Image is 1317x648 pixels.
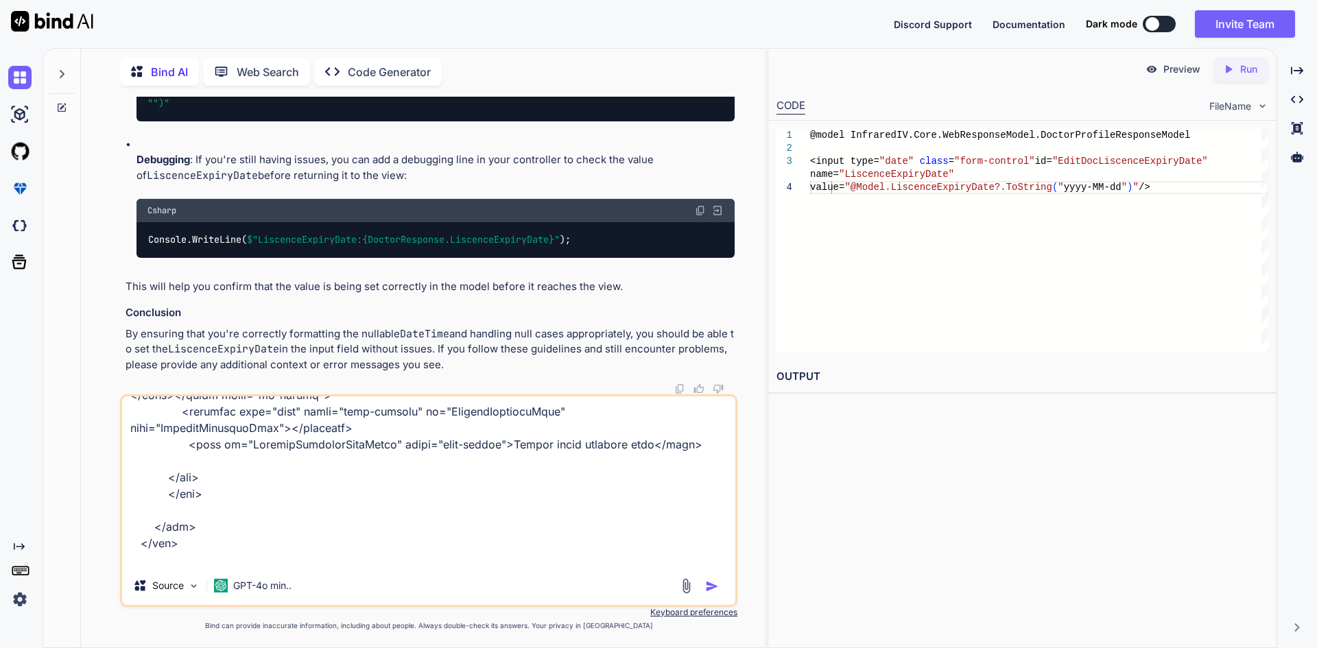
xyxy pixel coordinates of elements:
[233,579,292,592] p: GPT-4o min..
[151,64,188,80] p: Bind AI
[1086,17,1137,31] span: Dark mode
[1146,63,1158,75] img: preview
[8,177,32,200] img: premium
[776,155,792,168] div: 3
[839,169,954,180] span: "LiscenceExpiryDate"
[1098,130,1190,141] span: ileResponseModel
[1127,182,1132,193] span: )
[8,103,32,126] img: ai-studio
[147,232,572,247] code: Console.WriteLine( );
[776,142,792,155] div: 2
[776,98,805,115] div: CODE
[993,17,1065,32] button: Documentation
[810,156,879,167] span: <input type=
[348,64,431,80] p: Code Generator
[1052,182,1058,193] span: (
[693,383,704,394] img: like
[237,64,299,80] p: Web Search
[1132,182,1138,193] span: "
[147,83,713,109] span: ") : "
[1209,99,1251,113] span: FileName
[1195,10,1295,38] button: Invite Team
[674,383,685,394] img: copy
[122,396,735,566] textarea: <lor ipsum="dol"> <sit ametc="adi-el-90"> <sed doeiu="tempori_utlabor"> <e1>Dolorema Aliquae</a5>...
[810,182,844,193] span: value=
[919,156,948,167] span: class
[1034,156,1052,167] span: id=
[695,205,706,216] img: copy
[810,130,1098,141] span: @model InfraredIV.Core.WebResponseModel.DoctorProf
[894,17,972,32] button: Discord Support
[8,140,32,163] img: githubLight
[247,234,560,246] span: $"LiscenceExpiryDate: "
[810,169,839,180] span: name=
[879,156,913,167] span: "date"
[776,129,792,142] div: 1
[137,152,735,183] p: : If you're still having issues, you can add a debugging line in your controller to check the val...
[137,153,190,166] strong: Debugging
[1063,182,1121,193] span: yyyy-MM-dd
[147,169,258,182] code: LiscenceExpiryDate
[362,234,554,246] span: {DoctorResponse.LiscenceExpiryDate}
[993,19,1065,30] span: Documentation
[120,607,737,618] p: Keyboard preferences
[8,214,32,237] img: darkCloudIdeIcon
[153,97,169,110] span: ")"
[147,82,713,110] code: = yyyy-MM-dd
[168,342,279,356] code: LiscenceExpiryDate
[1139,182,1150,193] span: />
[705,579,719,593] img: icon
[147,205,176,216] span: Csharp
[844,182,1052,193] span: "@Model.LiscenceExpiryDate?.ToString
[678,578,694,594] img: attachment
[126,326,735,373] p: By ensuring that you're correctly formatting the nullable and handling null cases appropriately, ...
[1121,182,1126,193] span: "
[713,383,724,394] img: dislike
[126,305,735,321] h3: Conclusion
[214,579,228,592] img: GPT-4o mini
[11,11,93,32] img: Bind AI
[954,156,1035,167] span: "form-control"
[188,580,200,592] img: Pick Models
[768,361,1277,393] h2: OUTPUT
[776,181,792,194] div: 4
[894,19,972,30] span: Discord Support
[1058,182,1063,193] span: "
[8,66,32,89] img: chat
[126,279,735,295] p: This will help you confirm that the value is being set correctly in the model before it reaches t...
[1257,100,1268,112] img: chevron down
[120,621,737,631] p: Bind can provide inaccurate information, including about people. Always double-check its answers....
[1163,62,1200,76] p: Preview
[1052,156,1208,167] span: "EditDocLiscenceExpiryDate"
[152,579,184,592] p: Source
[1240,62,1257,76] p: Run
[400,327,449,341] code: DateTime
[711,204,724,217] img: Open in Browser
[948,156,953,167] span: =
[8,588,32,611] img: settings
